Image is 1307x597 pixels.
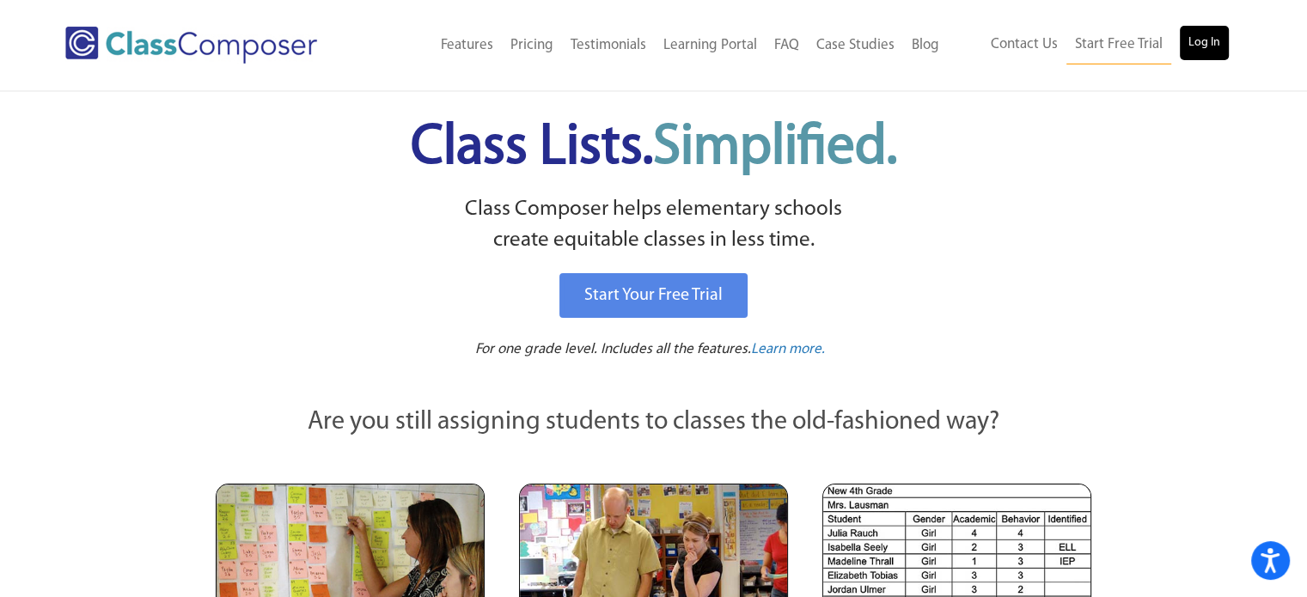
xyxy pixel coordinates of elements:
[411,120,897,176] span: Class Lists.
[562,27,655,64] a: Testimonials
[1180,26,1229,60] a: Log In
[655,27,766,64] a: Learning Portal
[216,404,1092,442] p: Are you still assigning students to classes the old-fashioned way?
[432,27,502,64] a: Features
[584,287,723,304] span: Start Your Free Trial
[903,27,948,64] a: Blog
[559,273,748,318] a: Start Your Free Trial
[475,342,751,356] span: For one grade level. Includes all the features.
[808,27,903,64] a: Case Studies
[653,120,897,176] span: Simplified.
[948,26,1229,64] nav: Header Menu
[213,194,1095,257] p: Class Composer helps elementary schools create equitable classes in less time.
[751,342,825,356] span: Learn more.
[502,27,562,64] a: Pricing
[751,339,825,361] a: Learn more.
[372,27,947,64] nav: Header Menu
[766,27,808,64] a: FAQ
[65,27,317,64] img: Class Composer
[982,26,1066,64] a: Contact Us
[1066,26,1171,64] a: Start Free Trial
